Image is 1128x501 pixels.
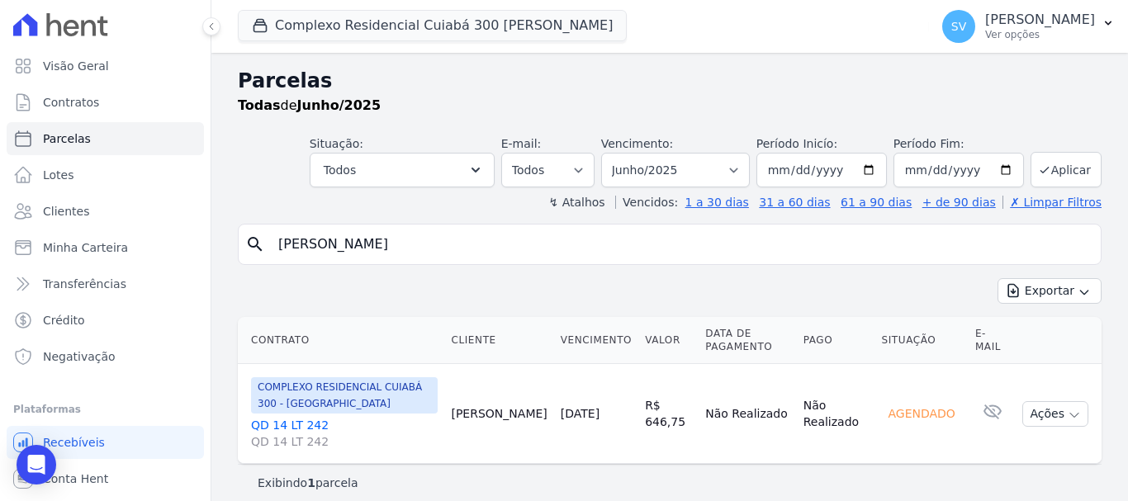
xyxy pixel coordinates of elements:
td: [PERSON_NAME] [444,364,553,464]
label: Período Inicío: [756,137,837,150]
span: COMPLEXO RESIDENCIAL CUIABÁ 300 - [GEOGRAPHIC_DATA] [251,377,438,414]
label: ↯ Atalhos [548,196,604,209]
span: Recebíveis [43,434,105,451]
label: Vencimento: [601,137,673,150]
p: de [238,96,381,116]
div: Open Intercom Messenger [17,445,56,484]
a: Transferências [7,267,204,300]
span: Parcelas [43,130,91,147]
button: Todos [310,153,495,187]
a: 31 a 60 dias [759,196,830,209]
p: Exibindo parcela [258,475,358,491]
span: Conta Hent [43,470,108,487]
th: Vencimento [554,317,638,364]
p: Ver opções [985,28,1095,41]
a: Lotes [7,158,204,191]
span: Clientes [43,203,89,220]
label: Período Fim: [893,135,1024,153]
a: Recebíveis [7,426,204,459]
th: Pago [797,317,875,364]
strong: Todas [238,97,281,113]
th: Contrato [238,317,444,364]
td: R$ 646,75 [638,364,699,464]
span: Lotes [43,167,74,183]
label: Vencidos: [615,196,678,209]
div: Agendado [881,402,961,425]
h2: Parcelas [238,66,1102,96]
span: Minha Carteira [43,239,128,256]
a: Parcelas [7,122,204,155]
a: ✗ Limpar Filtros [1002,196,1102,209]
p: [PERSON_NAME] [985,12,1095,28]
i: search [245,234,265,254]
th: Data de Pagamento [699,317,796,364]
th: Valor [638,317,699,364]
a: QD 14 LT 242QD 14 LT 242 [251,417,438,450]
span: Todos [324,160,356,180]
button: Ações [1022,401,1088,427]
a: Negativação [7,340,204,373]
a: [DATE] [561,407,600,420]
a: Crédito [7,304,204,337]
span: Transferências [43,276,126,292]
strong: Junho/2025 [297,97,382,113]
td: Não Realizado [699,364,796,464]
span: Crédito [43,312,85,328]
a: 61 a 90 dias [841,196,912,209]
a: Visão Geral [7,50,204,83]
a: Contratos [7,86,204,119]
span: Visão Geral [43,58,109,74]
a: + de 90 dias [922,196,996,209]
b: 1 [307,476,315,489]
label: E-mail: [501,137,542,150]
button: Aplicar [1031,152,1102,187]
button: Complexo Residencial Cuiabá 300 [PERSON_NAME] [238,10,627,41]
span: Contratos [43,94,99,111]
span: SV [951,21,966,32]
div: Plataformas [13,399,197,419]
a: Conta Hent [7,462,204,495]
a: Clientes [7,195,204,228]
span: QD 14 LT 242 [251,433,438,450]
button: SV [PERSON_NAME] Ver opções [929,3,1128,50]
th: Cliente [444,317,553,364]
td: Não Realizado [797,364,875,464]
label: Situação: [310,137,363,150]
th: Situação [874,317,968,364]
span: Negativação [43,348,116,365]
a: Minha Carteira [7,231,204,264]
button: Exportar [998,278,1102,304]
input: Buscar por nome do lote ou do cliente [268,228,1094,261]
th: E-mail [969,317,1017,364]
a: 1 a 30 dias [685,196,749,209]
